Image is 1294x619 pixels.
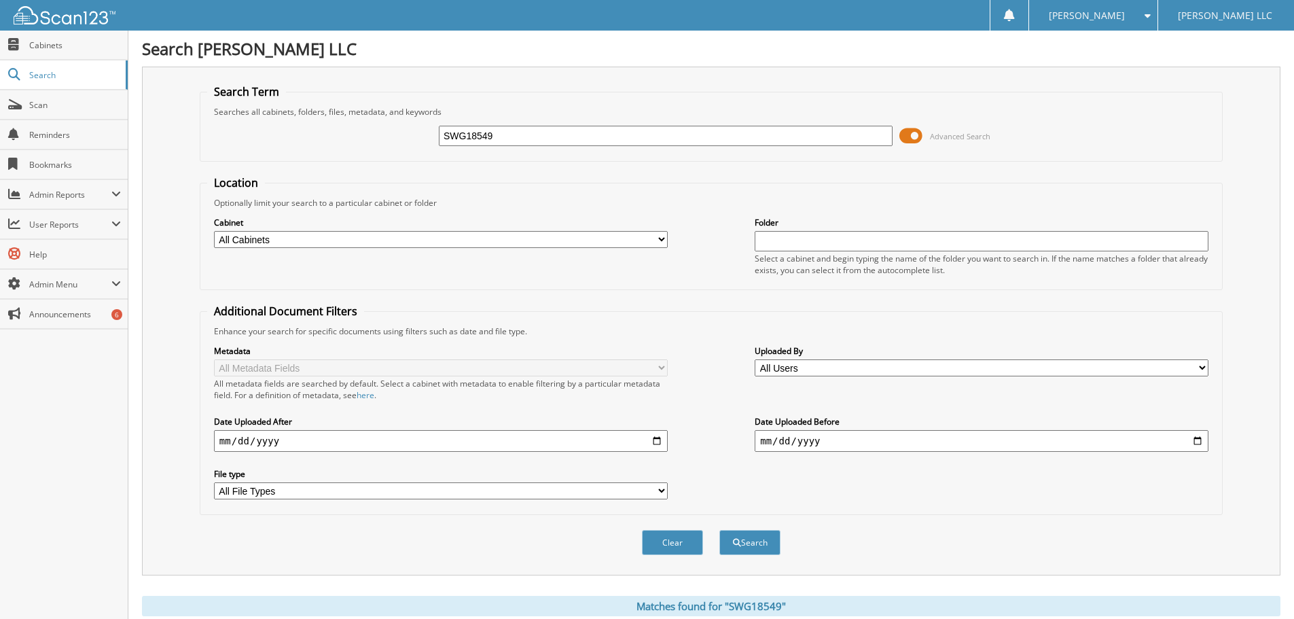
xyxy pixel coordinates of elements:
[755,217,1208,228] label: Folder
[214,468,668,480] label: File type
[719,530,780,555] button: Search
[142,596,1280,616] div: Matches found for "SWG18549"
[29,279,111,290] span: Admin Menu
[642,530,703,555] button: Clear
[214,430,668,452] input: start
[29,159,121,171] span: Bookmarks
[207,304,364,319] legend: Additional Document Filters
[214,378,668,401] div: All metadata fields are searched by default. Select a cabinet with metadata to enable filtering b...
[14,6,115,24] img: scan123-logo-white.svg
[29,69,119,81] span: Search
[29,99,121,111] span: Scan
[29,189,111,200] span: Admin Reports
[1178,12,1272,20] span: [PERSON_NAME] LLC
[214,217,668,228] label: Cabinet
[29,249,121,260] span: Help
[755,430,1208,452] input: end
[214,345,668,357] label: Metadata
[29,129,121,141] span: Reminders
[930,131,990,141] span: Advanced Search
[142,37,1280,60] h1: Search [PERSON_NAME] LLC
[214,416,668,427] label: Date Uploaded After
[357,389,374,401] a: here
[1049,12,1125,20] span: [PERSON_NAME]
[207,325,1215,337] div: Enhance your search for specific documents using filters such as date and file type.
[111,309,122,320] div: 6
[29,308,121,320] span: Announcements
[207,84,286,99] legend: Search Term
[207,106,1215,118] div: Searches all cabinets, folders, files, metadata, and keywords
[207,175,265,190] legend: Location
[29,219,111,230] span: User Reports
[755,345,1208,357] label: Uploaded By
[755,253,1208,276] div: Select a cabinet and begin typing the name of the folder you want to search in. If the name match...
[29,39,121,51] span: Cabinets
[207,197,1215,209] div: Optionally limit your search to a particular cabinet or folder
[755,416,1208,427] label: Date Uploaded Before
